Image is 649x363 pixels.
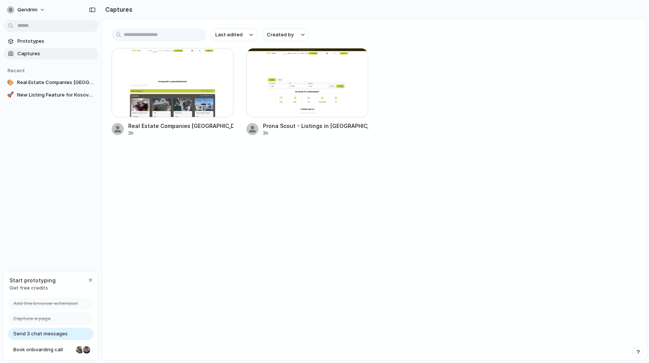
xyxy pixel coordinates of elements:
div: 🎨 [7,79,14,86]
span: Add the browser extension [13,300,78,307]
div: 3h [263,130,368,137]
a: Captures [4,48,98,59]
span: Start prototyping [9,276,56,284]
span: Recent [8,67,25,73]
div: Nicole Kubica [75,345,84,354]
span: Capture a page [13,315,51,322]
a: 🚀New Listing Feature for Kosovo Listings [4,89,98,101]
h2: Captures [102,5,132,14]
span: Send 3 chat messages [13,330,68,338]
a: Book onboarding call [8,344,93,356]
span: Prototypes [17,37,95,45]
div: 3h [128,130,233,137]
span: Real Estate Companies [GEOGRAPHIC_DATA] - BBros Listings [17,79,95,86]
span: Get free credits [9,284,56,292]
span: Created by [267,31,294,39]
button: qendrim [4,4,49,16]
span: Captures [17,50,95,58]
span: Last edited [215,31,243,39]
span: New Listing Feature for Kosovo Listings [17,91,95,99]
a: 🎨Real Estate Companies [GEOGRAPHIC_DATA] - BBros Listings [4,77,98,88]
div: Prona Scout - Listings in [GEOGRAPHIC_DATA] [263,122,368,130]
span: qendrim [17,6,37,14]
button: Last edited [211,28,258,41]
span: Book onboarding call [13,346,73,354]
button: Created by [262,28,309,41]
div: Christian Iacullo [82,345,91,354]
div: Real Estate Companies [GEOGRAPHIC_DATA] [128,122,233,130]
div: 🚀 [7,91,14,99]
a: Prototypes [4,36,98,47]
